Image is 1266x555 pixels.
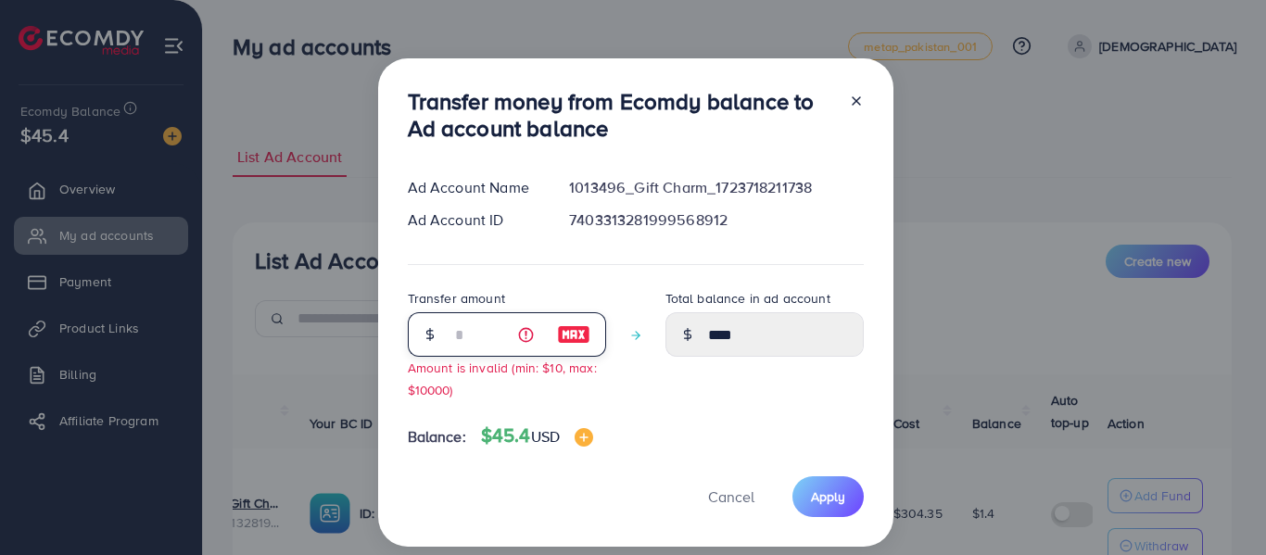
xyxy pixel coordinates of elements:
[481,424,593,448] h4: $45.4
[393,177,555,198] div: Ad Account Name
[408,88,834,142] h3: Transfer money from Ecomdy balance to Ad account balance
[685,476,778,516] button: Cancel
[408,359,597,397] small: Amount is invalid (min: $10, max: $10000)
[811,487,845,506] span: Apply
[408,426,466,448] span: Balance:
[1187,472,1252,541] iframe: Chat
[554,209,878,231] div: 7403313281999568912
[393,209,555,231] div: Ad Account ID
[557,323,590,346] img: image
[575,428,593,447] img: image
[708,486,754,507] span: Cancel
[792,476,864,516] button: Apply
[665,289,830,308] label: Total balance in ad account
[531,426,560,447] span: USD
[408,289,505,308] label: Transfer amount
[554,177,878,198] div: 1013496_Gift Charm_1723718211738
